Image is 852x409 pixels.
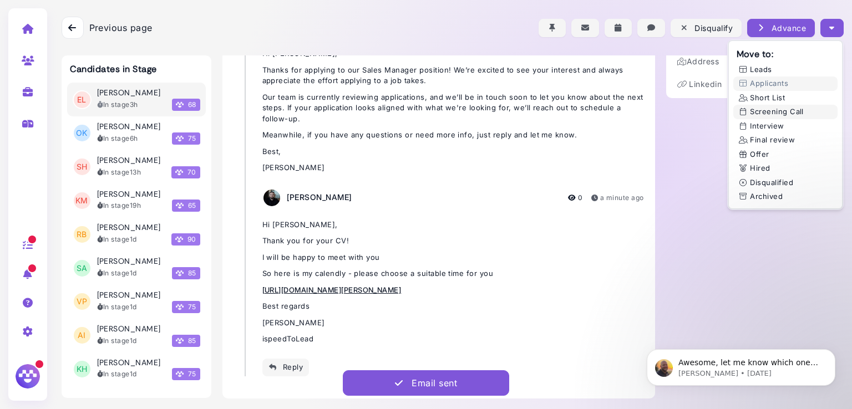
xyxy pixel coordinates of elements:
[97,369,137,379] div: In stage
[733,133,838,147] button: Final review
[89,21,153,34] span: Previous page
[74,293,90,310] span: vp
[130,269,137,277] time: 2025-09-02T11:38:23.702Z
[172,335,200,347] span: 85
[130,100,138,109] time: 2025-09-03T08:15:07.500Z
[733,119,838,134] button: Interview
[97,100,138,110] div: In stage
[130,336,137,345] time: 2025-09-01T23:29:26.503Z
[97,257,161,266] h3: [PERSON_NAME]
[733,91,838,105] button: Short List
[172,301,200,313] span: 75
[176,337,184,345] img: Megan Score
[172,132,200,145] span: 75
[97,358,161,367] h3: [PERSON_NAME]
[97,290,161,300] h3: [PERSON_NAME]
[262,162,644,173] p: [PERSON_NAME]
[262,285,402,294] a: [URL][DOMAIN_NAME][PERSON_NAME]
[176,303,184,311] img: Megan Score
[733,190,838,204] button: Archived
[97,201,141,211] div: In stage
[733,76,838,91] button: Applicants
[97,302,137,312] div: In stage
[130,303,137,311] time: 2025-09-02T05:09:42.007Z
[262,301,644,312] p: Best regards
[97,268,137,278] div: In stage
[97,223,161,232] h3: [PERSON_NAME]
[171,233,200,246] span: 90
[97,167,141,177] div: In stage
[130,134,138,142] time: 2025-09-03T05:28:20.122Z
[262,146,644,157] p: Best,
[262,252,644,263] p: I will be happy to meet with you
[287,187,352,208] div: [PERSON_NAME]
[262,92,644,125] p: Our team is currently reviewing applications, and we’ll be in touch soon to let you know about th...
[172,99,200,111] span: 68
[74,361,90,377] span: KH
[671,19,742,37] button: Disqualify
[74,159,90,175] span: SH
[171,166,200,178] span: 70
[568,193,582,203] div: 0
[97,134,138,144] div: In stage
[176,101,184,109] img: Megan Score
[74,327,90,344] span: AI
[97,88,161,98] h3: [PERSON_NAME]
[130,168,141,176] time: 2025-09-02T23:06:06.819Z
[747,19,815,37] button: Advance
[262,65,644,86] p: Thanks for applying to our Sales Manager position! We’re excited to see your interest and always ...
[262,334,644,345] p: ispeedToLead
[175,168,183,176] img: Megan Score
[74,125,90,141] span: OK
[689,79,722,89] span: linkedin
[14,362,42,390] img: Megan
[176,135,184,142] img: Megan Score
[172,267,200,279] span: 85
[130,235,137,243] time: 2025-09-02T11:54:56.141Z
[262,318,644,329] p: [PERSON_NAME]
[130,201,141,209] time: 2025-09-02T16:44:57.487Z
[733,105,838,119] button: Screening Call
[172,368,200,380] span: 75
[262,130,644,141] p: Meanwhile, if you have any questions or need more info, just reply and let me know.
[74,192,90,209] span: KM
[733,161,838,176] button: Hired
[412,376,457,390] div: Email sent
[630,326,852,403] iframe: Intercom notifications message
[97,122,161,131] h3: [PERSON_NAME]
[97,156,161,165] h3: [PERSON_NAME]
[97,234,137,244] div: In stage
[175,236,183,243] img: Megan Score
[97,190,161,199] h3: [PERSON_NAME]
[74,91,90,108] span: EL
[176,202,184,209] img: Megan Score
[733,147,838,162] button: Offer
[97,336,137,346] div: In stage
[74,260,90,277] span: SA
[679,22,733,34] div: Disqualify
[733,45,838,63] h3: Move to:
[262,268,644,279] p: So here is my calendly - please choose a suitable time for you
[62,17,153,39] a: Previous page
[97,324,161,334] h3: [PERSON_NAME]
[262,236,644,247] p: Thank you for your CV!
[262,219,644,231] p: Hi [PERSON_NAME],
[756,22,806,34] div: Advance
[600,193,644,202] time: Sep 03, 2025
[733,63,838,77] button: Leads
[172,200,200,212] span: 65
[74,226,90,243] span: RB
[262,359,310,376] button: Reply
[733,176,838,190] button: Disqualified
[176,269,184,277] img: Megan Score
[70,64,157,74] h3: Candidates in Stage
[268,361,303,373] div: Reply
